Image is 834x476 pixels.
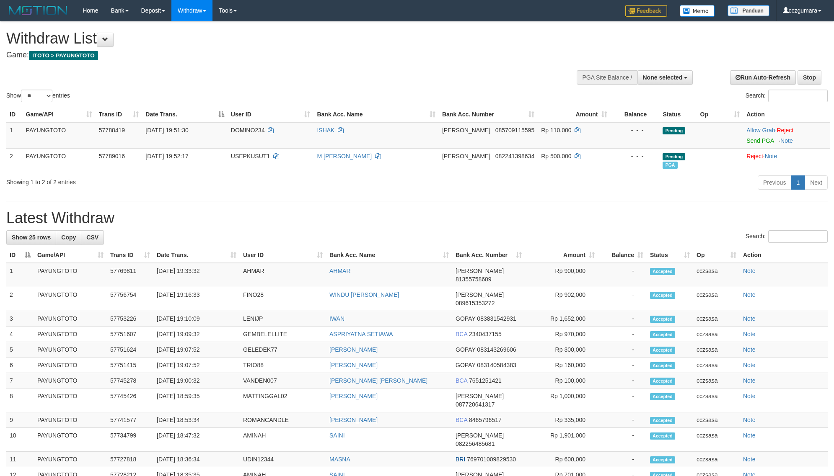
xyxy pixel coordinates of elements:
td: 57751415 [107,358,153,373]
span: GOPAY [456,346,475,353]
span: Marked by cczsasa [663,162,677,169]
a: Note [780,137,793,144]
td: Rp 100,000 [525,373,598,389]
th: Action [743,107,830,122]
td: Rp 1,000,000 [525,389,598,412]
a: [PERSON_NAME] [PERSON_NAME] [329,377,427,384]
td: cczsasa [693,342,740,358]
button: None selected [637,70,693,85]
div: PGA Site Balance / [577,70,637,85]
td: 57753226 [107,311,153,327]
span: Rp 110.000 [541,127,571,134]
span: Accepted [650,378,675,385]
span: Copy 7651251421 to clipboard [469,377,502,384]
td: PAYUNGTOTO [34,428,107,452]
td: 6 [6,358,34,373]
a: IWAN [329,315,344,322]
img: panduan.png [728,5,769,16]
span: Copy 087720641317 to clipboard [456,401,495,408]
th: Balance [611,107,660,122]
span: BCA [456,331,467,337]
div: - - - [614,126,656,134]
td: · [743,148,830,172]
td: Rp 1,901,000 [525,428,598,452]
a: ASPRIYATNA SETIAWA [329,331,393,337]
th: Amount: activate to sort column ascending [538,107,610,122]
a: Note [743,377,756,384]
td: cczsasa [693,428,740,452]
th: User ID: activate to sort column ascending [228,107,314,122]
th: Trans ID: activate to sort column ascending [107,247,153,263]
a: Allow Grab [746,127,775,134]
span: BCA [456,417,467,423]
td: - [598,263,647,287]
a: Note [743,417,756,423]
span: Accepted [650,316,675,323]
td: Rp 300,000 [525,342,598,358]
td: [DATE] 19:09:32 [153,327,240,342]
a: CSV [81,230,104,244]
td: FINO28 [240,287,326,311]
span: Copy 81355758609 to clipboard [456,276,492,283]
th: Bank Acc. Number: activate to sort column ascending [452,247,525,263]
td: - [598,412,647,428]
a: Run Auto-Refresh [730,70,796,85]
td: PAYUNGTOTO [23,122,96,149]
span: Pending [663,127,685,134]
span: Copy 083831542931 to clipboard [477,315,516,322]
td: UDIN12344 [240,452,326,467]
td: 9 [6,412,34,428]
td: PAYUNGTOTO [23,148,96,172]
td: 1 [6,263,34,287]
th: Date Trans.: activate to sort column ascending [153,247,240,263]
td: - [598,389,647,412]
img: Feedback.jpg [625,5,667,17]
a: Send PGA [746,137,774,144]
span: · [746,127,777,134]
td: PAYUNGTOTO [34,373,107,389]
span: [DATE] 19:51:30 [145,127,188,134]
td: [DATE] 18:36:34 [153,452,240,467]
a: MASNA [329,456,350,463]
td: 57751624 [107,342,153,358]
td: [DATE] 19:33:32 [153,263,240,287]
a: Note [743,268,756,274]
td: 7 [6,373,34,389]
td: 10 [6,428,34,452]
th: User ID: activate to sort column ascending [240,247,326,263]
td: [DATE] 18:53:34 [153,412,240,428]
th: Bank Acc. Name: activate to sort column ascending [313,107,439,122]
span: Copy 082256485681 to clipboard [456,440,495,447]
td: 57751607 [107,327,153,342]
th: Game/API: activate to sort column ascending [34,247,107,263]
a: M [PERSON_NAME] [317,153,372,160]
span: Copy 082241398634 to clipboard [495,153,534,160]
div: - - - [614,152,656,160]
a: Note [743,315,756,322]
span: [PERSON_NAME] [442,127,490,134]
td: 3 [6,311,34,327]
td: 57769811 [107,263,153,287]
td: [DATE] 18:59:35 [153,389,240,412]
a: 1 [791,175,805,190]
td: 57734799 [107,428,153,452]
span: USEPKUSUT1 [231,153,270,160]
span: ITOTO > PAYUNGTOTO [29,51,98,60]
td: - [598,342,647,358]
span: Accepted [650,362,675,369]
span: [DATE] 19:52:17 [145,153,188,160]
th: Op: activate to sort column ascending [693,247,740,263]
span: DOMINO234 [231,127,265,134]
span: Accepted [650,347,675,354]
td: AMINAH [240,428,326,452]
span: Accepted [650,331,675,338]
a: Note [743,291,756,298]
td: PAYUNGTOTO [34,287,107,311]
span: [PERSON_NAME] [442,153,490,160]
span: BCA [456,377,467,384]
th: Game/API: activate to sort column ascending [23,107,96,122]
select: Showentries [21,90,52,102]
span: Copy 769701009829530 to clipboard [467,456,516,463]
td: [DATE] 19:07:52 [153,342,240,358]
span: [PERSON_NAME] [456,291,504,298]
